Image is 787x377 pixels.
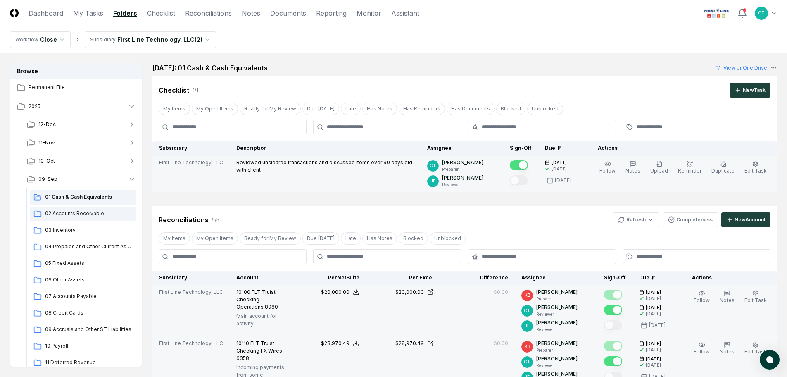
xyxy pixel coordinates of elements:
[613,212,659,227] button: Refresh
[15,36,38,43] div: Workflow
[515,271,597,285] th: Assignee
[30,240,136,255] a: 04 Prepaids and Other Current Assets
[591,144,770,152] div: Actions
[302,103,339,115] button: Due Today
[743,86,766,94] div: New Task
[646,347,661,353] div: [DATE]
[152,141,230,156] th: Subsidiary
[702,7,731,20] img: First Line Technology logo
[646,356,661,362] span: [DATE]
[236,340,282,361] span: FLT Truist Checking FX Wires 6358
[159,215,209,225] div: Reconciliations
[357,8,381,18] a: Monitor
[399,103,445,115] button: Has Reminders
[366,271,440,285] th: Per Excel
[30,190,136,205] a: 01 Cash & Cash Equivalents
[604,305,622,315] button: Mark complete
[38,175,57,183] span: 09-Sep
[192,232,238,245] button: My Open Items
[373,340,434,347] a: $28,970.49
[236,159,414,174] p: Reviewed uncleared transactions and discussed items over 90 days old with client
[525,323,530,329] span: JE
[720,297,735,303] span: Notes
[442,182,483,188] p: Reviewer
[536,311,578,317] p: Reviewer
[678,168,701,174] span: Reminder
[496,103,525,115] button: Blocked
[447,103,495,115] button: Has Documents
[692,340,711,357] button: Follow
[10,9,19,17] img: Logo
[362,103,397,115] button: Has Notes
[646,289,661,295] span: [DATE]
[321,288,359,296] button: $20,000.00
[20,152,143,170] button: 10-Oct
[45,193,133,201] span: 01 Cash & Cash Equivalents
[236,340,249,346] span: 10110
[38,157,55,165] span: 10-Oct
[236,274,285,281] div: Account
[159,340,223,347] span: First Line Technology, LLC
[30,256,136,271] a: 05 Fixed Assets
[524,307,530,314] span: CT
[743,288,768,306] button: Edit Task
[192,103,238,115] button: My Open Items
[45,259,133,267] span: 05 Fixed Assets
[316,8,347,18] a: Reporting
[743,340,768,357] button: Edit Task
[236,289,278,310] span: FLT Truist Checking Operations 8980
[20,115,143,134] button: 12-Dec
[730,83,770,98] button: NewTask
[440,271,515,285] th: Difference
[29,8,63,18] a: Dashboard
[30,355,136,370] a: 11 Deferred Revenue
[694,348,710,355] span: Follow
[240,232,301,245] button: Ready for My Review
[524,359,530,365] span: CT
[45,210,133,217] span: 02 Accounts Receivable
[45,342,133,350] span: 10 Payroll
[744,168,767,174] span: Edit Task
[646,295,661,302] div: [DATE]
[646,305,661,311] span: [DATE]
[597,271,632,285] th: Sign-Off
[152,63,268,73] h2: [DATE]: 01 Cash & Cash Equivalents
[362,232,397,245] button: Has Notes
[639,274,672,281] div: Due
[442,174,483,182] p: [PERSON_NAME]
[692,288,711,306] button: Follow
[536,319,578,327] p: [PERSON_NAME]
[552,166,567,172] div: [DATE]
[536,355,578,363] p: [PERSON_NAME]
[494,340,508,347] div: $0.00
[395,288,424,296] div: $20,000.00
[29,84,136,91] span: Permanent File
[442,159,483,166] p: [PERSON_NAME]
[624,159,642,176] button: Notes
[321,340,359,347] button: $28,970.49
[694,297,710,303] span: Follow
[230,141,421,156] th: Description
[685,274,770,281] div: Actions
[760,350,780,370] button: atlas-launcher
[527,103,563,115] button: Unblocked
[45,359,133,366] span: 11 Deferred Revenue
[45,276,133,283] span: 06 Other Assets
[10,79,143,97] a: Permanent File
[430,232,466,245] button: Unblocked
[604,341,622,351] button: Mark complete
[536,340,578,347] p: [PERSON_NAME]
[242,8,260,18] a: Notes
[391,8,419,18] a: Assistant
[30,207,136,221] a: 02 Accounts Receivable
[399,232,428,245] button: Blocked
[744,348,767,355] span: Edit Task
[754,6,769,21] button: CT
[38,121,56,128] span: 12-Dec
[646,341,661,347] span: [DATE]
[373,288,434,296] a: $20,000.00
[395,340,424,347] div: $28,970.49
[45,226,133,234] span: 03 Inventory
[510,175,528,185] button: Mark complete
[113,8,137,18] a: Folders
